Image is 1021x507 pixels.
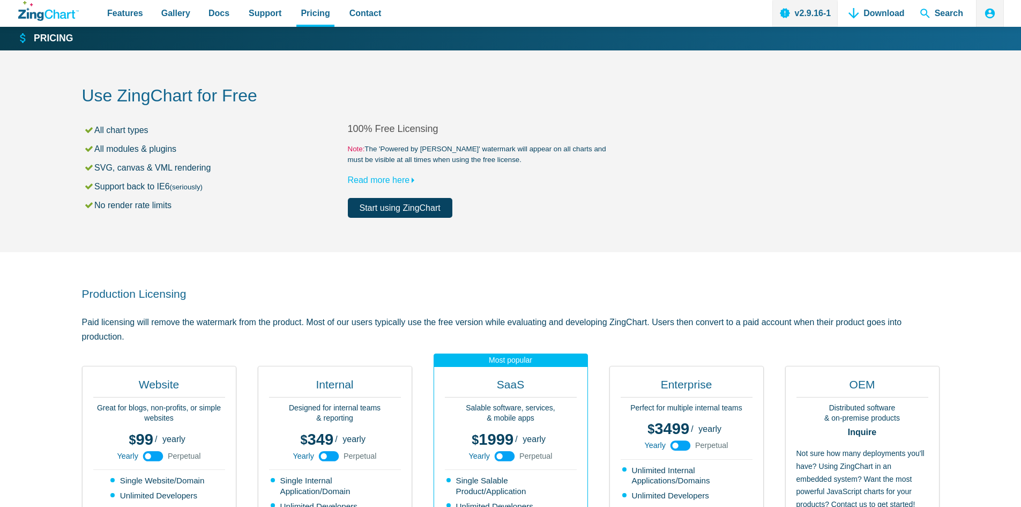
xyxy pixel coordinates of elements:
[691,425,693,433] span: /
[621,403,752,414] p: Perfect for multiple internal teams
[82,286,940,301] h2: Production Licensing
[349,6,382,20] span: Contact
[93,403,225,424] p: Great for blogs, non-profits, or simple websites
[523,435,546,444] span: yearly
[515,435,517,444] span: /
[82,315,940,344] p: Paid licensing will remove the watermark from the product. Most of our users typically use the fr...
[644,442,665,449] span: Yearly
[161,6,190,20] span: Gallery
[796,377,928,398] h2: OEM
[249,6,281,20] span: Support
[84,179,348,194] li: Support back to IE6
[162,435,185,444] span: yearly
[348,123,614,135] h2: 100% Free Licensing
[170,183,203,191] small: (seriously)
[269,377,401,398] h2: Internal
[348,198,452,218] a: Start using ZingChart
[344,452,377,460] span: Perpetual
[348,145,365,153] span: Note:
[622,465,752,487] li: Unlimited Internal Applications/Domains
[301,6,330,20] span: Pricing
[84,123,348,137] li: All chart types
[445,377,577,398] h2: SaaS
[348,144,614,165] small: The 'Powered by [PERSON_NAME]' watermark will appear on all charts and must be visible at all tim...
[117,452,138,460] span: Yearly
[269,403,401,424] p: Designed for internal teams & reporting
[796,403,928,424] p: Distributed software & on-premise products
[18,32,73,45] a: Pricing
[155,435,157,444] span: /
[796,428,928,437] strong: Inquire
[168,452,201,460] span: Perpetual
[129,431,153,448] span: 99
[519,452,553,460] span: Perpetual
[698,424,721,433] span: yearly
[18,1,79,21] a: ZingChart Logo. Click to return to the homepage
[335,435,337,444] span: /
[621,377,752,398] h2: Enterprise
[622,490,752,501] li: Unlimited Developers
[84,198,348,212] li: No render rate limits
[695,442,728,449] span: Perpetual
[208,6,229,20] span: Docs
[82,85,940,109] h2: Use ZingChart for Free
[293,452,314,460] span: Yearly
[84,160,348,175] li: SVG, canvas & VML rendering
[34,34,73,43] strong: Pricing
[107,6,143,20] span: Features
[647,420,689,437] span: 3499
[445,403,577,424] p: Salable software, services, & mobile apps
[446,475,577,497] li: Single Salable Product/Application
[300,431,333,448] span: 349
[110,490,209,501] li: Unlimited Developers
[110,475,209,486] li: Single Website/Domain
[84,142,348,156] li: All modules & plugins
[472,431,513,448] span: 1999
[93,377,225,398] h2: Website
[468,452,489,460] span: Yearly
[271,475,401,497] li: Single Internal Application/Domain
[342,435,366,444] span: yearly
[348,175,420,185] a: Read more here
